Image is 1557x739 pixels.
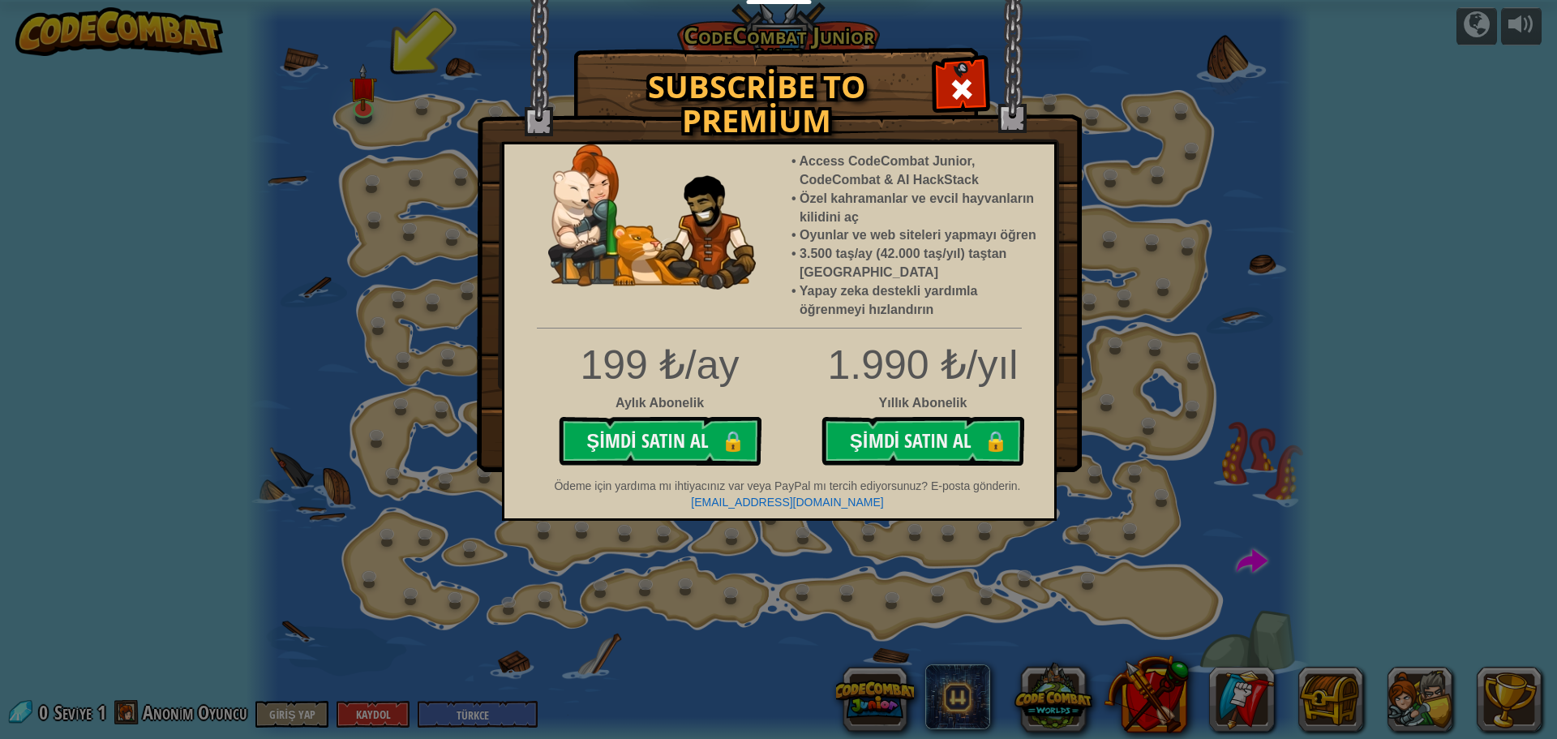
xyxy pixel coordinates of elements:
[492,394,1066,413] div: Yıllık Abonelik
[691,496,883,509] a: [EMAIL_ADDRESS][DOMAIN_NAME]
[800,282,1038,320] li: Yapay zeka destekli yardımla öğrenmeyi hızlandırın
[548,144,756,290] img: anya-and-nando-pet.webp
[590,70,923,138] h1: Subscribe to Premium
[800,226,1038,245] li: Oyunlar ve web siteleri yapmayı öğren
[492,337,1066,394] div: 1.990 ₺/yıl
[559,417,761,466] button: Şimdi Satın Al🔒
[552,394,767,413] div: Aylık Abonelik
[554,479,1020,492] span: Ödeme için yardıma mı ihtiyacınız var veya PayPal mı tercih ediyorsunuz? E-posta gönderin.
[552,337,767,394] div: 199 ₺/ay
[821,417,1024,466] button: Şimdi Satın Al🔒
[800,245,1038,282] li: 3.500 taş/ay (42.000 taş/yıl) taştan [GEOGRAPHIC_DATA]
[800,190,1038,227] li: Özel kahramanlar ve evcil hayvanların kilidini aç
[800,153,1038,190] li: Access CodeCombat Junior, CodeCombat & AI HackStack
